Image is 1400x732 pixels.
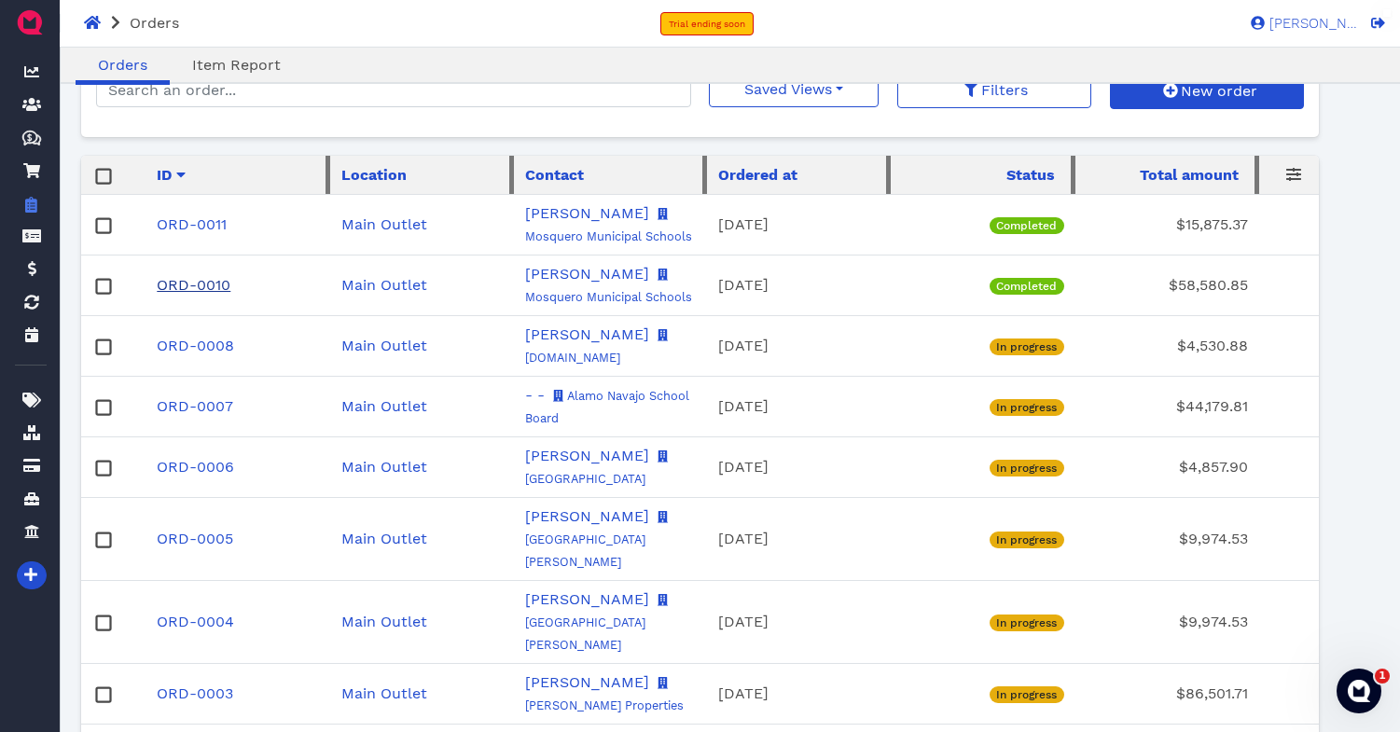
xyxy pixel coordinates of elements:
div: In progress [990,338,1063,355]
a: ORD-0008 [157,337,234,354]
span: Location [341,164,407,186]
span: Total amount [1140,164,1239,186]
a: ORD-0011 [157,215,227,233]
input: Search an order... [96,72,691,107]
span: Trial ending soon [669,19,745,29]
div: Completed [990,278,1063,295]
a: [PERSON_NAME] [525,265,649,283]
a: ORD-0003 [157,684,233,702]
div: In progress [990,399,1063,416]
span: $9,974.53 [1179,613,1248,630]
span: [DATE] [718,337,769,354]
span: [DATE] [718,613,769,630]
span: Status [1006,164,1055,186]
a: [PERSON_NAME] [525,447,649,464]
span: [DATE] [718,215,769,233]
span: $4,857.90 [1179,458,1248,476]
span: [DATE] [718,458,769,476]
span: [DATE] [718,276,769,294]
small: [GEOGRAPHIC_DATA][PERSON_NAME] [525,510,672,569]
a: [PERSON_NAME] [525,673,649,691]
a: [PERSON_NAME] [525,204,649,222]
span: [DATE] [718,684,769,702]
button: New order [1110,72,1304,109]
a: ORD-0005 [157,530,233,547]
span: $44,179.81 [1176,397,1248,415]
a: Main Outlet [341,337,427,354]
a: ORD-0010 [157,276,230,294]
span: Item Report [192,56,281,74]
div: In progress [990,460,1063,476]
a: Main Outlet [341,684,427,702]
a: Trial ending soon [660,12,754,35]
span: Orders [130,14,179,32]
a: - - [525,386,545,404]
a: Main Outlet [341,276,427,294]
span: Ordered at [718,164,797,186]
a: Main Outlet [341,530,427,547]
span: New order [1178,82,1257,100]
a: [PERSON_NAME] [525,325,649,343]
img: QuoteM_icon_flat.png [15,7,45,37]
a: Orders [76,54,170,76]
a: [PERSON_NAME] [525,590,649,608]
span: 1 [1375,669,1390,684]
div: In progress [990,686,1063,703]
span: Contact [525,164,584,186]
a: Main Outlet [341,613,427,630]
span: [PERSON_NAME] [1265,17,1358,31]
a: Alamo Navajo School Board [525,386,689,426]
span: Filters [978,81,1028,99]
span: ID [157,164,172,186]
a: ORD-0007 [157,397,233,415]
a: Main Outlet [341,397,427,415]
a: ORD-0004 [157,613,234,630]
a: Main Outlet [341,215,427,233]
a: [GEOGRAPHIC_DATA][PERSON_NAME] [525,590,672,653]
a: [GEOGRAPHIC_DATA][PERSON_NAME] [525,507,672,570]
button: Saved Views [709,72,879,107]
iframe: Intercom live chat [1337,669,1381,713]
span: [DATE] [718,397,769,415]
span: Orders [98,56,147,74]
div: In progress [990,615,1063,631]
span: [DATE] [718,530,769,547]
span: $9,974.53 [1179,530,1248,547]
div: In progress [990,532,1063,548]
a: ORD-0006 [157,458,234,476]
a: Item Report [170,54,303,76]
small: [GEOGRAPHIC_DATA][PERSON_NAME] [525,593,672,652]
span: $86,501.71 [1176,684,1248,702]
a: Main Outlet [341,458,427,476]
a: [PERSON_NAME] [525,507,649,525]
span: $15,875.37 [1176,215,1248,233]
tspan: $ [27,132,33,142]
button: Filters [897,72,1091,108]
span: $4,530.88 [1177,337,1248,354]
div: Completed [990,217,1063,234]
span: $58,580.85 [1169,276,1248,294]
small: Alamo Navajo School Board [525,389,689,425]
a: [PERSON_NAME] [1241,14,1358,31]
